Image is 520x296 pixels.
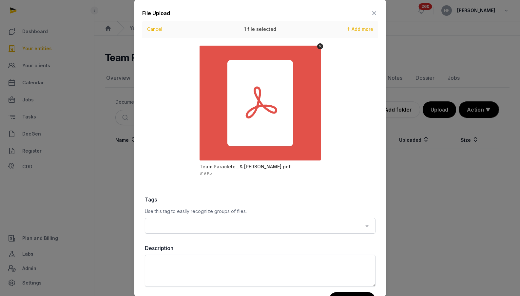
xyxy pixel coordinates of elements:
[145,207,376,215] p: Use this tag to easily recognize groups of files.
[352,26,373,32] span: Add more
[344,25,376,34] button: Add more files
[145,25,164,34] button: Cancel
[145,244,376,252] label: Description
[145,196,376,203] label: Tags
[142,21,378,185] div: Uppy Dashboard
[148,220,372,232] div: Search for option
[317,43,323,49] button: Remove file
[211,21,309,37] div: 1 file selected
[142,9,170,17] div: File Upload
[200,163,291,170] div: Team Paraclete, Inc (DBA_ Forte) & Stellar.pdf
[149,221,362,230] input: Search for option
[200,172,212,175] div: 819 KB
